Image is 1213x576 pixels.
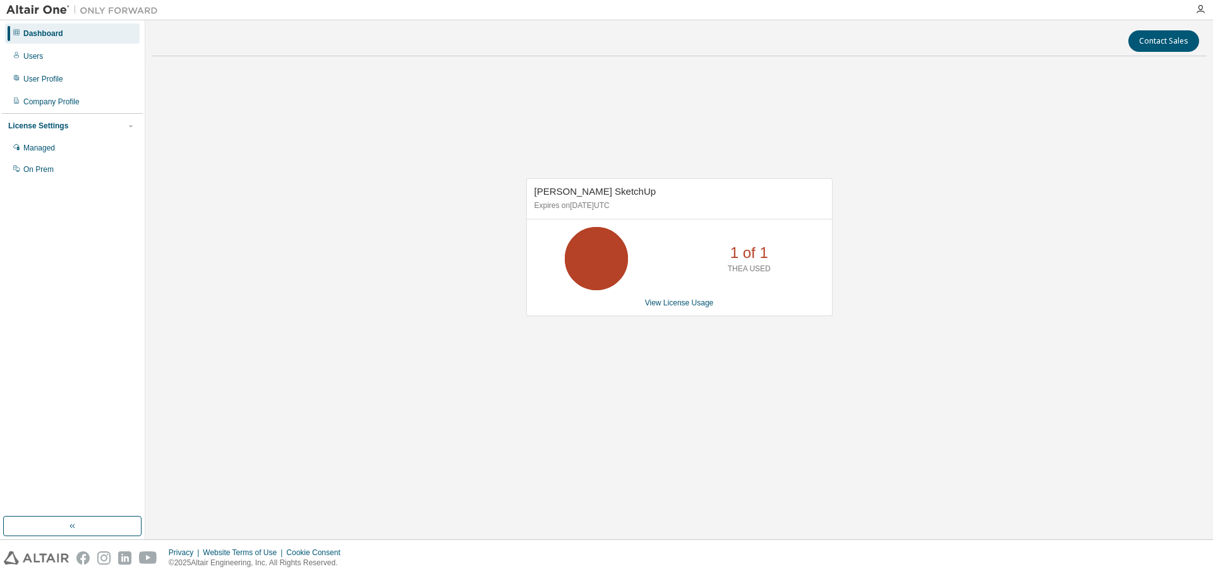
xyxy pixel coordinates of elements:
div: Privacy [169,548,203,558]
div: Dashboard [23,28,63,39]
button: Contact Sales [1128,30,1199,52]
img: youtube.svg [139,551,157,565]
img: altair_logo.svg [4,551,69,565]
img: facebook.svg [76,551,90,565]
p: Expires on [DATE] UTC [534,200,821,211]
p: © 2025 Altair Engineering, Inc. All Rights Reserved. [169,558,348,568]
p: THEA USED [728,264,771,274]
a: View License Usage [645,298,714,307]
div: On Prem [23,164,54,175]
span: [PERSON_NAME] SketchUp [534,186,656,197]
img: linkedin.svg [118,551,131,565]
div: User Profile [23,74,63,84]
div: Cookie Consent [286,548,347,558]
div: Users [23,51,43,61]
div: Company Profile [23,97,80,107]
img: instagram.svg [97,551,111,565]
img: Altair One [6,4,164,16]
p: 1 of 1 [730,242,768,264]
div: Managed [23,143,55,153]
div: License Settings [8,121,68,131]
div: Website Terms of Use [203,548,286,558]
